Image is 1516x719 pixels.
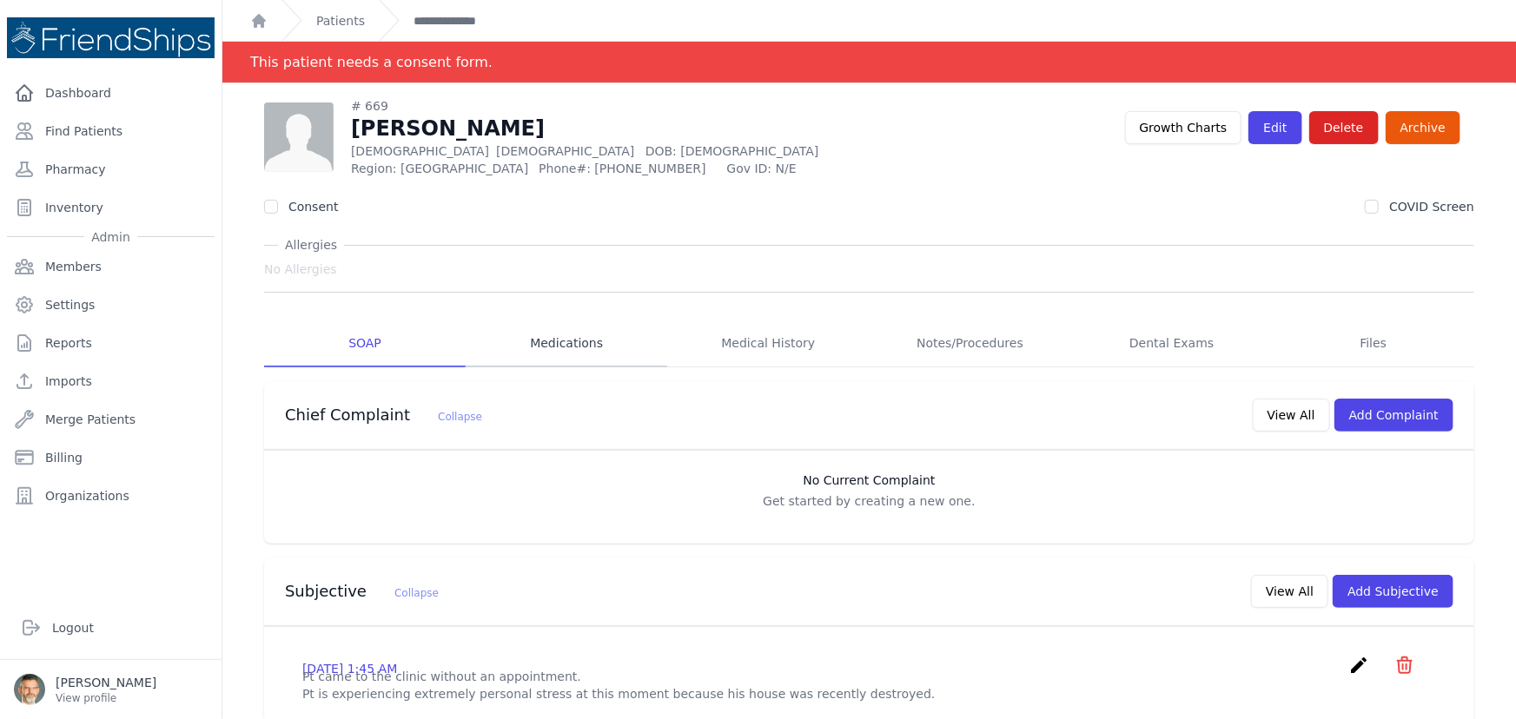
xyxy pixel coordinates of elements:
[222,42,1516,83] div: Notification
[7,114,215,148] a: Find Patients
[1389,200,1474,214] label: COVID Screen
[645,144,819,158] span: DOB: [DEMOGRAPHIC_DATA]
[539,160,716,177] span: Phone#: [PHONE_NUMBER]
[316,12,365,30] a: Patients
[7,440,215,475] a: Billing
[1125,111,1242,144] a: Growth Charts
[264,261,337,278] span: No Allergies
[278,236,344,254] span: Allergies
[1251,575,1328,608] button: View All
[1273,320,1474,367] a: Files
[7,326,215,360] a: Reports
[351,160,528,177] span: Region: [GEOGRAPHIC_DATA]
[84,228,137,246] span: Admin
[1348,663,1374,679] a: create
[250,42,493,82] div: This patient needs a consent form.
[1248,111,1301,144] a: Edit
[1309,111,1379,144] button: Delete
[7,402,215,437] a: Merge Patients
[7,249,215,284] a: Members
[394,587,439,599] span: Collapse
[438,411,482,423] span: Collapse
[285,581,439,602] h3: Subjective
[1334,399,1453,432] button: Add Complaint
[264,320,1474,367] nav: Tabs
[870,320,1071,367] a: Notes/Procedures
[7,152,215,187] a: Pharmacy
[1348,655,1369,676] i: create
[1386,111,1460,144] a: Archive
[7,17,215,58] img: Medical Missions EMR
[302,660,397,677] p: [DATE] 1:45 AM
[7,190,215,225] a: Inventory
[281,472,1457,489] h3: No Current Complaint
[1253,399,1330,432] button: View All
[56,674,156,691] p: [PERSON_NAME]
[1071,320,1273,367] a: Dental Exams
[1333,575,1453,608] button: Add Subjective
[727,160,915,177] span: Gov ID: N/E
[7,478,215,513] a: Organizations
[351,97,915,115] div: # 669
[496,144,634,158] span: [DEMOGRAPHIC_DATA]
[264,102,334,172] img: person-242608b1a05df3501eefc295dc1bc67a.jpg
[351,115,915,142] h1: [PERSON_NAME]
[7,287,215,322] a: Settings
[14,610,208,645] a: Logout
[281,492,1457,510] p: Get started by creating a new one.
[466,320,667,367] a: Medications
[7,76,215,110] a: Dashboard
[14,674,208,705] a: [PERSON_NAME] View profile
[264,320,466,367] a: SOAP
[667,320,869,367] a: Medical History
[351,142,915,160] p: [DEMOGRAPHIC_DATA]
[7,364,215,399] a: Imports
[288,200,338,214] label: Consent
[285,405,482,425] h3: Chief Complaint
[56,691,156,705] p: View profile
